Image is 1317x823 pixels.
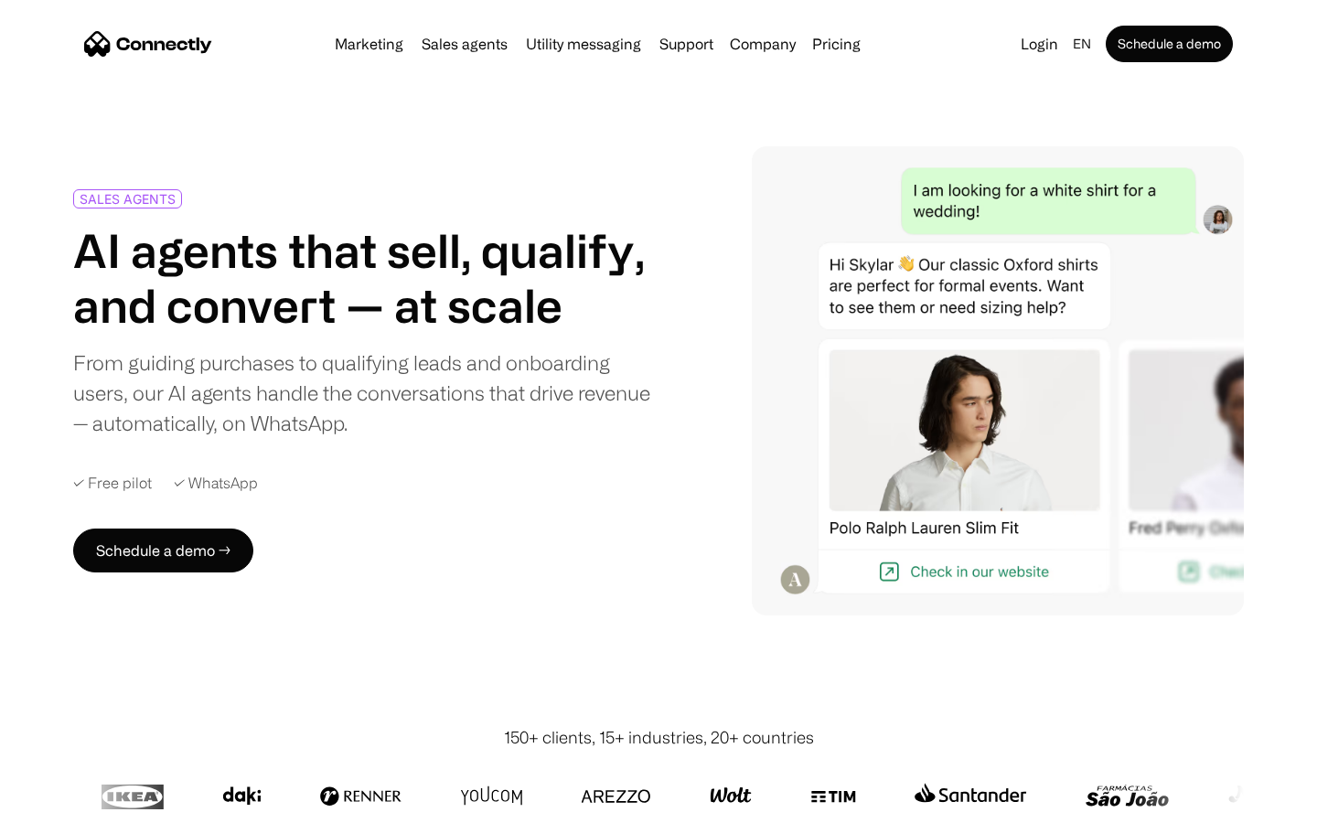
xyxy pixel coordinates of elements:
[80,192,176,206] div: SALES AGENTS
[84,30,212,58] a: home
[73,529,253,572] a: Schedule a demo →
[519,37,648,51] a: Utility messaging
[18,789,110,817] aside: Language selected: English
[73,475,152,492] div: ✓ Free pilot
[805,37,868,51] a: Pricing
[73,223,651,333] h1: AI agents that sell, qualify, and convert — at scale
[73,347,651,438] div: From guiding purchases to qualifying leads and onboarding users, our AI agents handle the convers...
[652,37,721,51] a: Support
[730,31,796,57] div: Company
[37,791,110,817] ul: Language list
[1013,31,1065,57] a: Login
[1073,31,1091,57] div: en
[1106,26,1233,62] a: Schedule a demo
[504,725,814,750] div: 150+ clients, 15+ industries, 20+ countries
[1065,31,1102,57] div: en
[327,37,411,51] a: Marketing
[174,475,258,492] div: ✓ WhatsApp
[414,37,515,51] a: Sales agents
[724,31,801,57] div: Company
